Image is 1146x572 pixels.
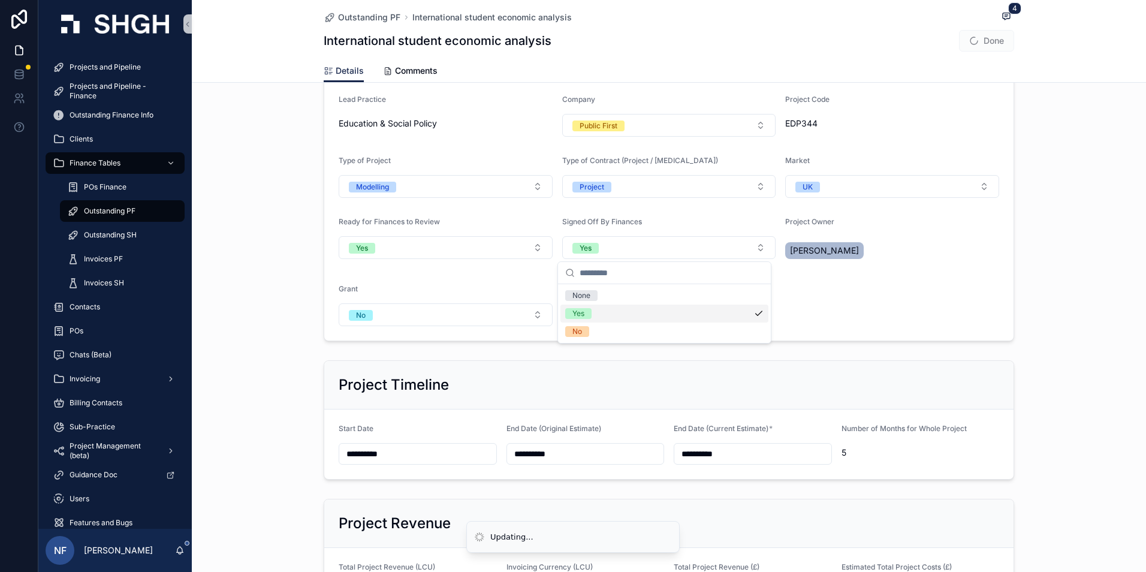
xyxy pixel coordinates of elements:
[572,308,584,319] div: Yes
[562,95,595,104] span: Company
[674,562,759,571] span: Total Project Revenue (£)
[339,424,373,433] span: Start Date
[84,278,124,288] span: Invoices SH
[842,562,952,571] span: Estimated Total Project Costs (£)
[70,441,157,460] span: Project Management (beta)
[84,206,135,216] span: Outstanding PF
[490,531,533,543] div: Updating...
[395,65,438,77] span: Comments
[46,128,185,150] a: Clients
[70,134,93,144] span: Clients
[674,424,768,433] span: End Date (Current Estimate)
[412,11,572,23] a: International student economic analysis
[70,110,153,120] span: Outstanding Finance Info
[84,230,137,240] span: Outstanding SH
[46,512,185,534] a: Features and Bugs
[562,236,776,259] button: Select Button
[324,11,400,23] a: Outstanding PF
[506,424,601,433] span: End Date (Original Estimate)
[60,272,185,294] a: Invoices SH
[46,488,185,510] a: Users
[785,217,834,226] span: Project Owner
[383,60,438,84] a: Comments
[339,156,391,165] span: Type of Project
[558,284,771,343] div: Suggestions
[356,310,366,321] div: No
[70,82,173,101] span: Projects and Pipeline - Finance
[38,48,192,529] div: scrollable content
[46,104,185,126] a: Outstanding Finance Info
[70,158,120,168] span: Finance Tables
[70,470,117,480] span: Guidance Doc
[70,422,115,432] span: Sub-Practice
[339,562,435,571] span: Total Project Revenue (LCU)
[61,14,169,34] img: App logo
[60,176,185,198] a: POs Finance
[84,254,123,264] span: Invoices PF
[790,245,859,257] span: [PERSON_NAME]
[1008,2,1021,14] span: 4
[339,284,358,293] span: Grant
[70,374,100,384] span: Invoicing
[46,296,185,318] a: Contacts
[356,182,389,192] div: Modelling
[46,152,185,174] a: Finance Tables
[60,248,185,270] a: Invoices PF
[70,326,83,336] span: POs
[46,392,185,414] a: Billing Contacts
[46,464,185,486] a: Guidance Doc
[842,447,1000,459] span: 5
[46,440,185,462] a: Project Management (beta)
[795,180,820,192] button: Unselect UK
[46,344,185,366] a: Chats (Beta)
[580,182,604,192] div: Project
[70,350,111,360] span: Chats (Beta)
[70,494,89,504] span: Users
[356,243,368,254] div: Yes
[572,290,590,301] div: None
[46,80,185,102] a: Projects and Pipeline - Finance
[70,62,141,72] span: Projects and Pipeline
[580,243,592,254] div: Yes
[339,95,386,104] span: Lead Practice
[324,32,551,49] h1: International student economic analysis
[46,56,185,78] a: Projects and Pipeline
[70,398,122,408] span: Billing Contacts
[70,302,100,312] span: Contacts
[84,182,126,192] span: POs Finance
[46,416,185,438] a: Sub-Practice
[785,95,830,104] span: Project Code
[999,10,1014,25] button: 4
[54,543,67,558] span: NF
[339,175,553,198] button: Select Button
[84,544,153,556] p: [PERSON_NAME]
[842,424,967,433] span: Number of Months for Whole Project
[339,118,437,130] span: Education & Social Policy
[338,11,400,23] span: Outstanding PF
[60,224,185,246] a: Outstanding SH
[46,320,185,342] a: POs
[339,236,553,259] button: Select Button
[339,303,553,326] button: Select Button
[562,217,642,226] span: Signed Off By Finances
[562,175,776,198] button: Select Button
[349,180,396,192] button: Unselect MODELLING
[70,518,132,528] span: Features and Bugs
[339,375,449,395] h2: Project Timeline
[580,121,617,131] div: Public First
[572,326,582,337] div: No
[785,156,810,165] span: Market
[785,118,999,130] span: EDP344
[336,65,364,77] span: Details
[562,114,776,137] button: Select Button
[324,60,364,83] a: Details
[339,217,440,226] span: Ready for Finances to Review
[60,200,185,222] a: Outstanding PF
[506,562,593,571] span: Invoicing Currency (LCU)
[803,182,813,192] div: UK
[339,514,451,533] h2: Project Revenue
[562,156,718,165] span: Type of Contract (Project / [MEDICAL_DATA])
[785,175,999,198] button: Select Button
[46,368,185,390] a: Invoicing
